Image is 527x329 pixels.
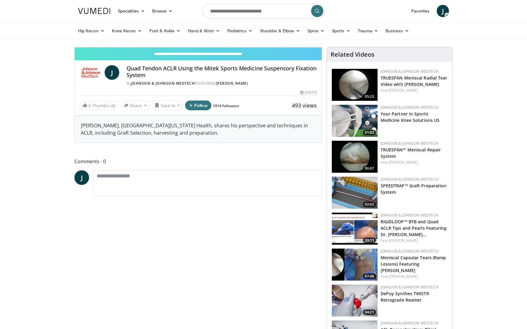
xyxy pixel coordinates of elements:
video-js: Video Player [75,47,322,48]
a: Johnson & Johnson MedTech [381,105,439,110]
a: [PERSON_NAME] [216,81,248,86]
a: Specialties [114,5,149,17]
div: Feat. [381,238,447,243]
span: 05:23 [363,94,376,99]
a: Johnson & Johnson MedTech [381,285,439,290]
a: Business [382,25,413,37]
a: Johnson & Johnson MedTech [381,141,439,146]
img: 0c02c3d5-dde0-442f-bbc0-cf861f5c30d7.150x105_q85_crop-smart_upscale.jpg [332,249,378,281]
span: 33:11 [363,238,376,243]
img: 0543fda4-7acd-4b5c-b055-3730b7e439d4.150x105_q85_crop-smart_upscale.jpg [332,105,378,137]
a: Johnson & Johnson MedTech [381,320,439,326]
a: [PERSON_NAME] [389,160,418,165]
img: 62274247-50be-46f1-863e-89caa7806205.150x105_q85_crop-smart_upscale.jpg [332,285,378,317]
a: [PERSON_NAME] [389,88,418,93]
div: Feat. [381,160,447,165]
span: 01:02 [363,130,376,135]
a: J [105,65,119,80]
a: [PERSON_NAME] [389,238,418,243]
a: Pediatrics [224,25,256,37]
img: a9cbc79c-1ae4-425c-82e8-d1f73baa128b.150x105_q85_crop-smart_upscale.jpg [332,69,378,101]
a: 07:06 [332,249,378,281]
input: Search topics, interventions [203,4,324,18]
a: Hand & Wrist [184,25,224,37]
a: 01:02 [332,105,378,137]
img: VuMedi Logo [78,8,110,14]
a: Browse [149,5,177,17]
div: By FEATURING [127,81,317,86]
a: Foot & Ankle [146,25,185,37]
a: 33:11 [332,213,378,245]
a: Knee Recon [108,25,146,37]
a: Johnson & Johnson MedTech [381,177,439,182]
a: Johnson & Johnson MedTech [381,249,439,254]
span: 04:21 [363,310,376,315]
span: Comments 0 [74,157,322,165]
a: Your Partner in Sports Medicine Knee Solutions US [381,111,440,123]
h4: Related Videos [331,51,375,58]
a: [PERSON_NAME] [389,274,418,279]
a: 04:21 [332,285,378,317]
a: Trauma [354,25,382,37]
a: J [437,5,449,17]
div: Feat. [381,274,447,279]
button: Save to [152,101,183,110]
img: Johnson & Johnson MedTech [80,65,102,80]
span: 493 views [292,102,317,109]
span: 02:02 [363,202,376,207]
span: 06:07 [363,166,376,171]
a: Spine [304,25,328,37]
a: TRUESPAN Meniscal Radial Tear Video with [PERSON_NAME] [381,75,447,87]
img: e42d750b-549a-4175-9691-fdba1d7a6a0f.150x105_q85_crop-smart_upscale.jpg [332,141,378,173]
a: 05:23 [332,69,378,101]
a: SPEEDTRAP™ Graft Preparation System [381,183,447,195]
div: [DATE] [300,90,317,95]
span: 07:06 [363,274,376,279]
a: RIGIDLOOP™ BTB and Quad ACLR Tips and Pearls Featuring Dr. [PERSON_NAME]… [381,219,446,237]
a: J [74,170,89,185]
h4: Quad Tendon ACLR Using the Mitek Sports Medicine Suspensory Fixation System [127,65,317,78]
div: [PERSON_NAME], [GEOGRAPHIC_DATA][US_STATE] Health, shares his perspective and techniques in ACLR,... [75,116,322,143]
a: TRUESPAN™ Meniscal Repair System [381,147,441,159]
a: 6 Thumbs Up [80,101,119,110]
a: Johnson & Johnson MedTech [381,69,439,74]
button: Follow [185,101,211,110]
a: DePuy Synthes TWISTR Retrograde Reamer [381,291,429,303]
img: 4bc3a03c-f47c-4100-84fa-650097507746.150x105_q85_crop-smart_upscale.jpg [332,213,378,245]
button: Share [121,101,149,110]
a: Johnson & Johnson MedTech [131,81,195,86]
img: a46a2fe1-2704-4a9e-acc3-1c278068f6c4.150x105_q85_crop-smart_upscale.jpg [332,177,378,209]
a: 1914 followers [213,103,239,108]
div: Feat. [381,88,447,93]
a: Meniscal Capsular Tears (Ramp Lesions) Featuring [PERSON_NAME] [381,255,446,273]
a: Hip Recon [74,25,108,37]
span: 6 [88,103,91,108]
a: 02:02 [332,177,378,209]
a: 06:07 [332,141,378,173]
a: Favorites [408,5,433,17]
a: Johnson & Johnson MedTech [381,213,439,218]
a: Sports [328,25,354,37]
a: Shoulder & Elbow [256,25,304,37]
